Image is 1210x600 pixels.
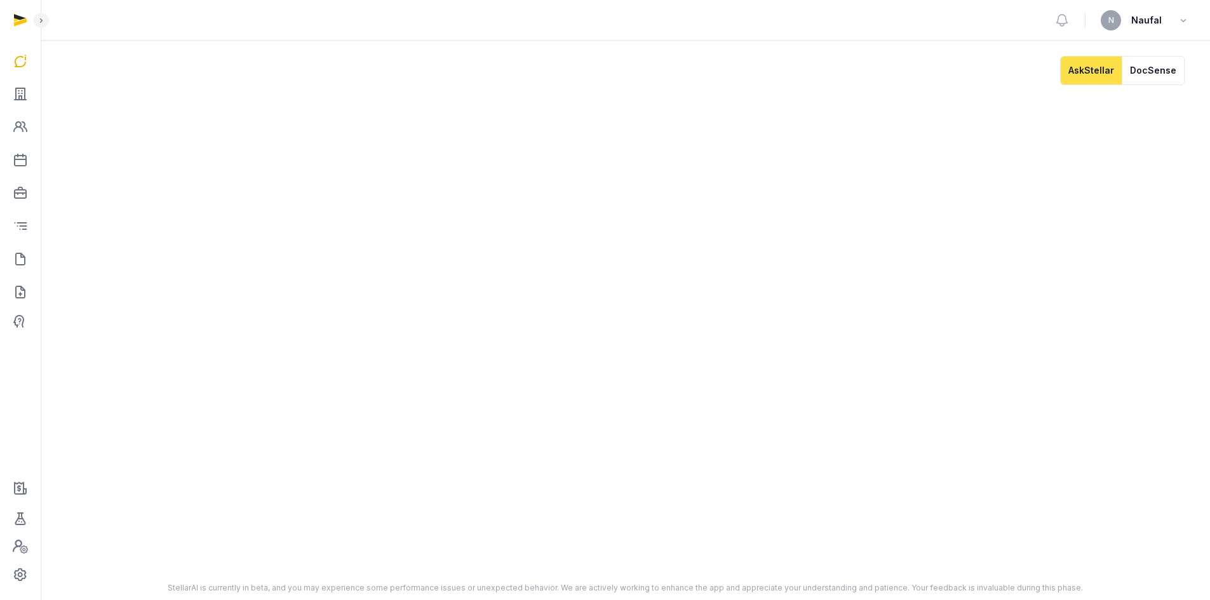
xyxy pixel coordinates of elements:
[1131,13,1162,28] span: Naufal
[158,583,1093,593] div: StellarAI is currently in beta, and you may experience some performance issues or unexpected beha...
[1108,17,1114,24] span: N
[1122,56,1185,85] button: DocSense
[1060,56,1122,85] button: AskStellar
[1101,10,1121,30] button: N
